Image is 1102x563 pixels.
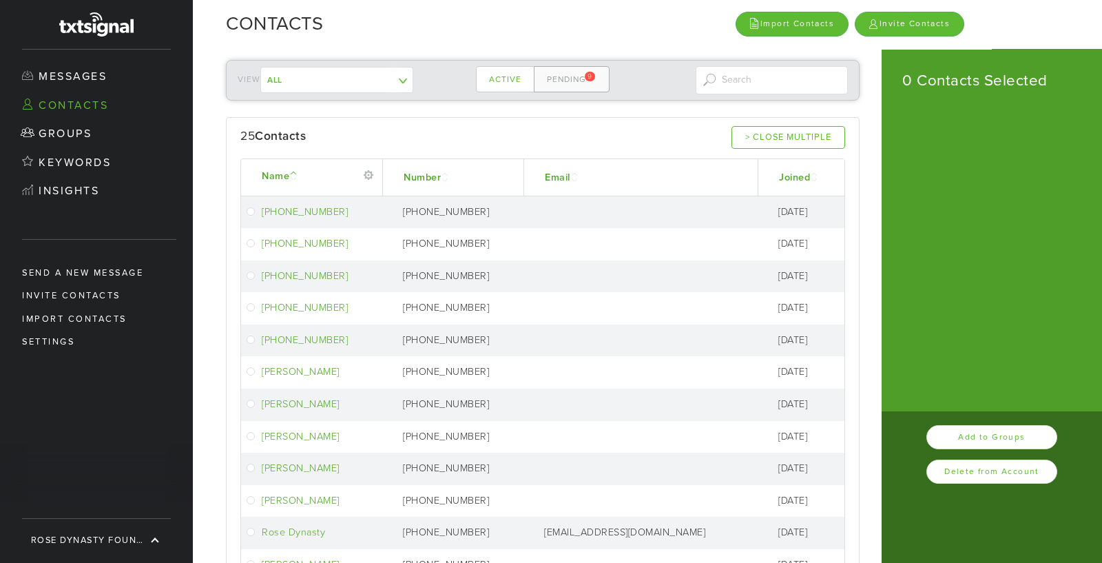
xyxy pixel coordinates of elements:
[585,72,595,81] div: 9
[778,494,838,509] div: [DATE]
[238,67,391,93] div: View
[778,269,838,284] div: [DATE]
[926,425,1057,449] a: Add to Groups
[778,462,838,476] div: [DATE]
[403,430,517,444] div: [PHONE_NUMBER]
[262,526,375,540] a: Rose Dynasty
[403,301,517,316] div: [PHONE_NUMBER]
[779,172,820,183] a: Joined
[403,398,517,412] div: [PHONE_NUMBER]
[778,301,838,316] div: [DATE]
[403,205,517,220] div: [PHONE_NUMBER]
[902,70,1088,92] div: 0 Contacts Selected
[262,430,375,444] a: [PERSON_NAME]
[262,170,300,182] a: Name
[262,334,375,348] a: [PHONE_NUMBER]
[778,334,838,348] div: [DATE]
[404,172,451,183] a: Number
[403,365,517,380] div: [PHONE_NUMBER]
[403,462,517,476] div: [PHONE_NUMBER]
[731,126,845,149] a: > Close Multiple
[778,430,838,444] div: [DATE]
[778,237,838,252] div: [DATE]
[262,301,375,316] a: [PHONE_NUMBER]
[262,462,375,476] a: [PERSON_NAME]
[696,66,849,94] input: Search
[403,526,517,540] div: [PHONE_NUMBER]
[403,269,517,284] div: [PHONE_NUMBER]
[534,66,610,92] a: Pending9
[255,126,306,147] div: Contacts
[262,269,375,284] a: [PHONE_NUMBER]
[240,126,543,147] div: 25
[778,365,838,380] div: [DATE]
[262,205,375,220] a: [PHONE_NUMBER]
[262,398,375,412] a: [PERSON_NAME]
[926,460,1057,484] a: Delete from Account
[476,66,534,92] a: Active
[778,526,838,540] div: [DATE]
[745,131,831,143] div: > Close Multiple
[855,12,964,36] a: Invite Contacts
[403,237,517,252] div: [PHONE_NUMBER]
[544,526,751,540] div: [EMAIL_ADDRESS][DOMAIN_NAME]
[778,205,838,220] div: [DATE]
[262,494,375,509] a: [PERSON_NAME]
[403,494,517,509] div: [PHONE_NUMBER]
[545,172,581,183] a: Email
[778,398,838,412] div: [DATE]
[403,334,517,348] div: [PHONE_NUMBER]
[736,12,849,36] a: Import Contacts
[262,237,375,252] a: [PHONE_NUMBER]
[262,365,375,380] a: [PERSON_NAME]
